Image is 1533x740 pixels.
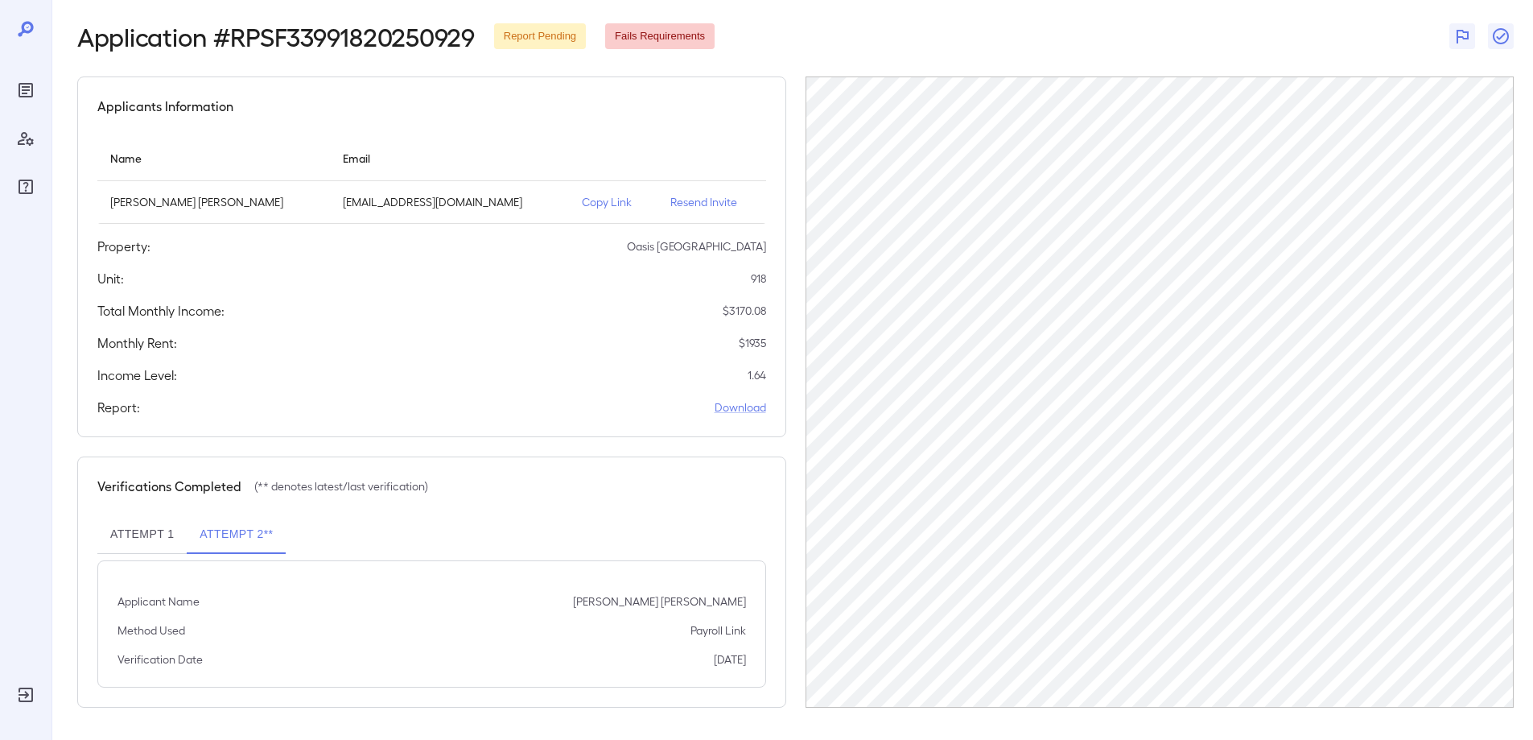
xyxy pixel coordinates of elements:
[751,271,766,287] p: 918
[117,593,200,610] p: Applicant Name
[13,174,39,200] div: FAQ
[117,651,203,668] p: Verification Date
[494,29,586,44] span: Report Pending
[13,126,39,151] div: Manage Users
[97,366,177,385] h5: Income Level:
[627,238,766,254] p: Oasis [GEOGRAPHIC_DATA]
[1449,23,1475,49] button: Flag Report
[254,478,428,494] p: (** denotes latest/last verification)
[97,237,150,256] h5: Property:
[1488,23,1514,49] button: Close Report
[670,194,752,210] p: Resend Invite
[97,269,124,288] h5: Unit:
[715,399,766,415] a: Download
[723,303,766,319] p: $ 3170.08
[77,22,475,51] h2: Application # RPSF33991820250929
[13,682,39,708] div: Log Out
[117,622,185,639] p: Method Used
[97,515,187,554] button: Attempt 1
[97,398,140,417] h5: Report:
[330,135,570,181] th: Email
[748,367,766,383] p: 1.64
[97,477,241,496] h5: Verifications Completed
[582,194,645,210] p: Copy Link
[97,301,225,320] h5: Total Monthly Income:
[690,622,746,639] p: Payroll Link
[343,194,557,210] p: [EMAIL_ADDRESS][DOMAIN_NAME]
[97,97,233,116] h5: Applicants Information
[573,593,746,610] p: [PERSON_NAME] [PERSON_NAME]
[97,135,330,181] th: Name
[97,333,177,353] h5: Monthly Rent:
[739,335,766,351] p: $ 1935
[110,194,317,210] p: [PERSON_NAME] [PERSON_NAME]
[605,29,715,44] span: Fails Requirements
[13,77,39,103] div: Reports
[97,135,766,224] table: simple table
[714,651,746,668] p: [DATE]
[187,515,286,554] button: Attempt 2**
